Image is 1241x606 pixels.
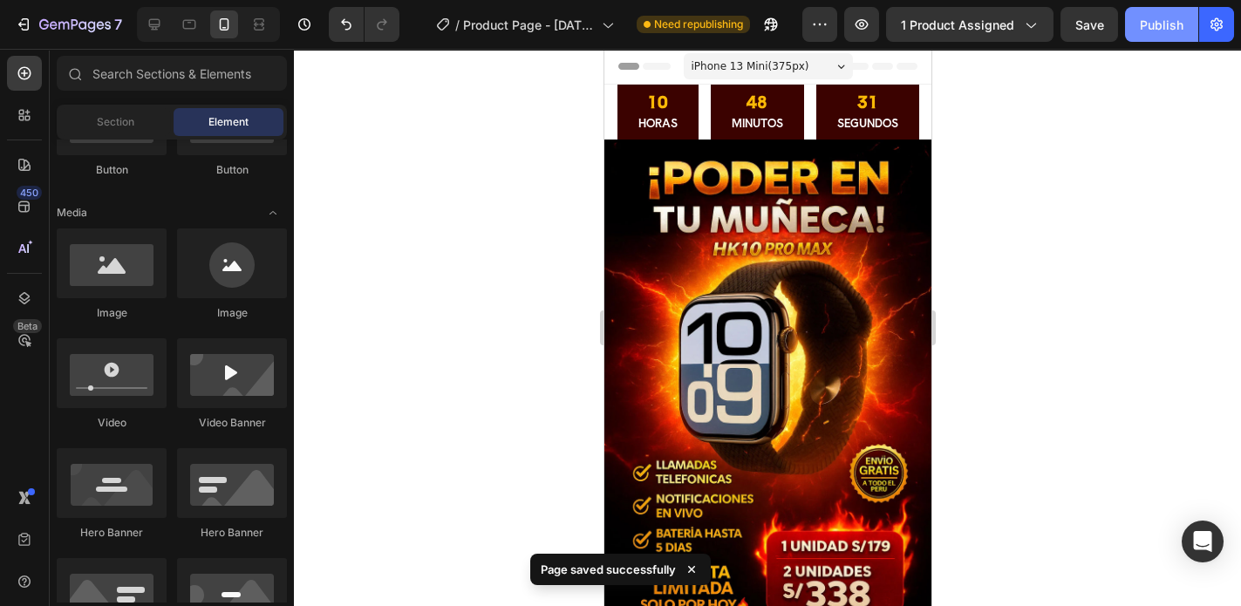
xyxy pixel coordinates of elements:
[57,415,167,431] div: Video
[329,7,399,42] div: Undo/Redo
[259,199,287,227] span: Toggle open
[463,16,595,34] span: Product Page - [DATE] 17:23:49
[1060,7,1118,42] button: Save
[97,114,134,130] span: Section
[177,525,287,541] div: Hero Banner
[13,319,42,333] div: Beta
[1125,7,1198,42] button: Publish
[1182,521,1224,562] div: Open Intercom Messenger
[177,305,287,321] div: Image
[208,114,249,130] span: Element
[541,561,676,578] p: Page saved successfully
[901,16,1014,34] span: 1 product assigned
[17,186,42,200] div: 450
[57,56,287,91] input: Search Sections & Elements
[455,16,460,34] span: /
[7,7,130,42] button: 7
[177,162,287,178] div: Button
[1140,16,1183,34] div: Publish
[57,162,167,178] div: Button
[177,415,287,431] div: Video Banner
[604,49,931,606] iframe: Design area
[114,14,122,35] p: 7
[1075,17,1104,32] span: Save
[654,17,743,32] span: Need republishing
[57,305,167,321] div: Image
[57,525,167,541] div: Hero Banner
[57,205,87,221] span: Media
[886,7,1053,42] button: 1 product assigned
